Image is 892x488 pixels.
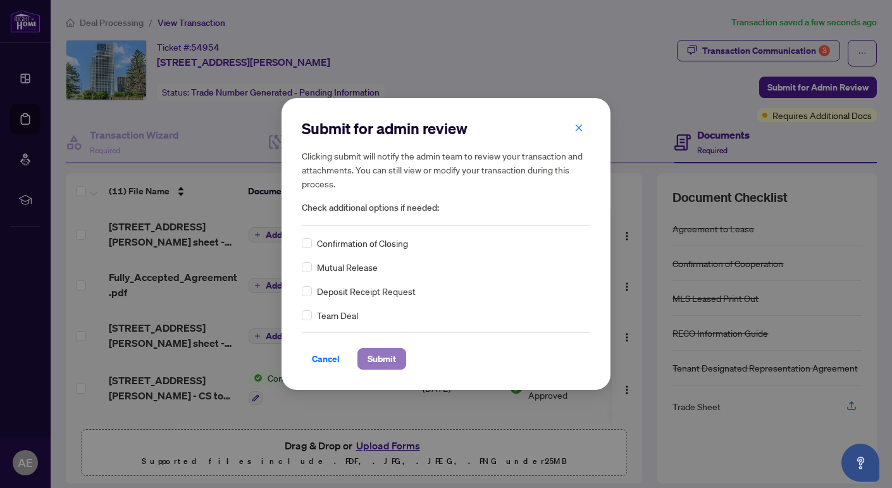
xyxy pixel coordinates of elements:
[302,149,590,191] h5: Clicking submit will notify the admin team to review your transaction and attachments. You can st...
[574,123,583,132] span: close
[317,236,408,250] span: Confirmation of Closing
[312,349,340,369] span: Cancel
[317,308,358,322] span: Team Deal
[302,348,350,370] button: Cancel
[317,260,378,274] span: Mutual Release
[841,444,879,482] button: Open asap
[357,348,406,370] button: Submit
[368,349,396,369] span: Submit
[302,118,590,139] h2: Submit for admin review
[317,284,416,298] span: Deposit Receipt Request
[302,201,590,215] span: Check additional options if needed:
